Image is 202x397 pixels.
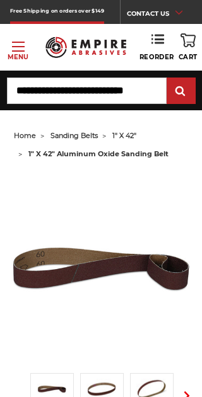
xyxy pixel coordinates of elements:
a: home [14,131,36,140]
input: Submit [169,79,194,104]
span: Reorder [140,53,174,61]
span: Toggle menu [12,46,25,47]
span: 1" x 42" aluminum oxide sanding belt [28,149,169,158]
a: Cart [179,33,198,61]
a: CONTACT US [127,6,192,24]
a: Reorder [140,33,174,61]
img: Empire Abrasives [45,32,126,63]
a: 1" x 42" [112,131,136,140]
a: sanding belts [50,131,98,140]
p: Menu [8,52,28,62]
span: Cart [179,53,198,61]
